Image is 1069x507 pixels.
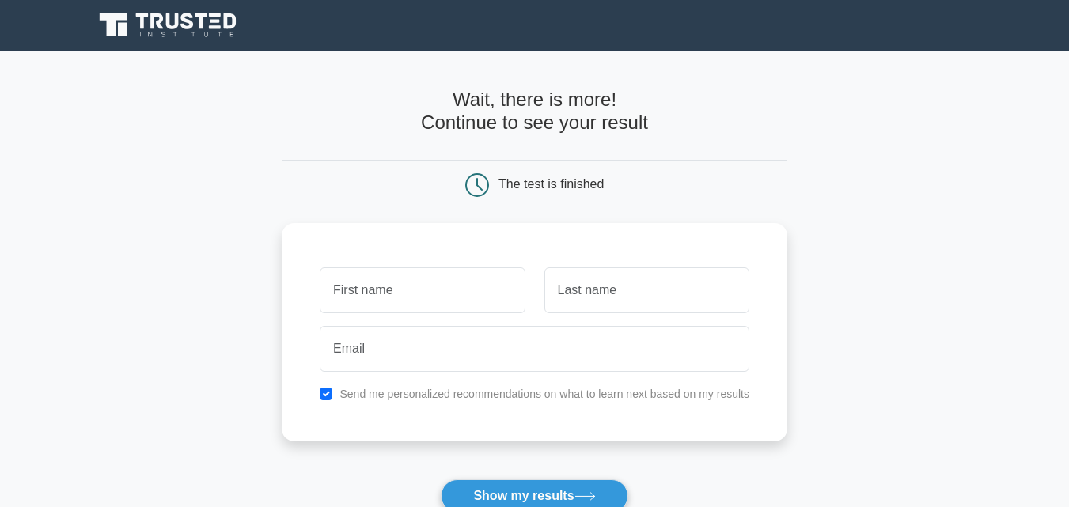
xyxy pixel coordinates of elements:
input: Last name [544,267,749,313]
div: The test is finished [498,177,604,191]
input: First name [320,267,525,313]
label: Send me personalized recommendations on what to learn next based on my results [339,388,749,400]
h4: Wait, there is more! Continue to see your result [282,89,787,134]
input: Email [320,326,749,372]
